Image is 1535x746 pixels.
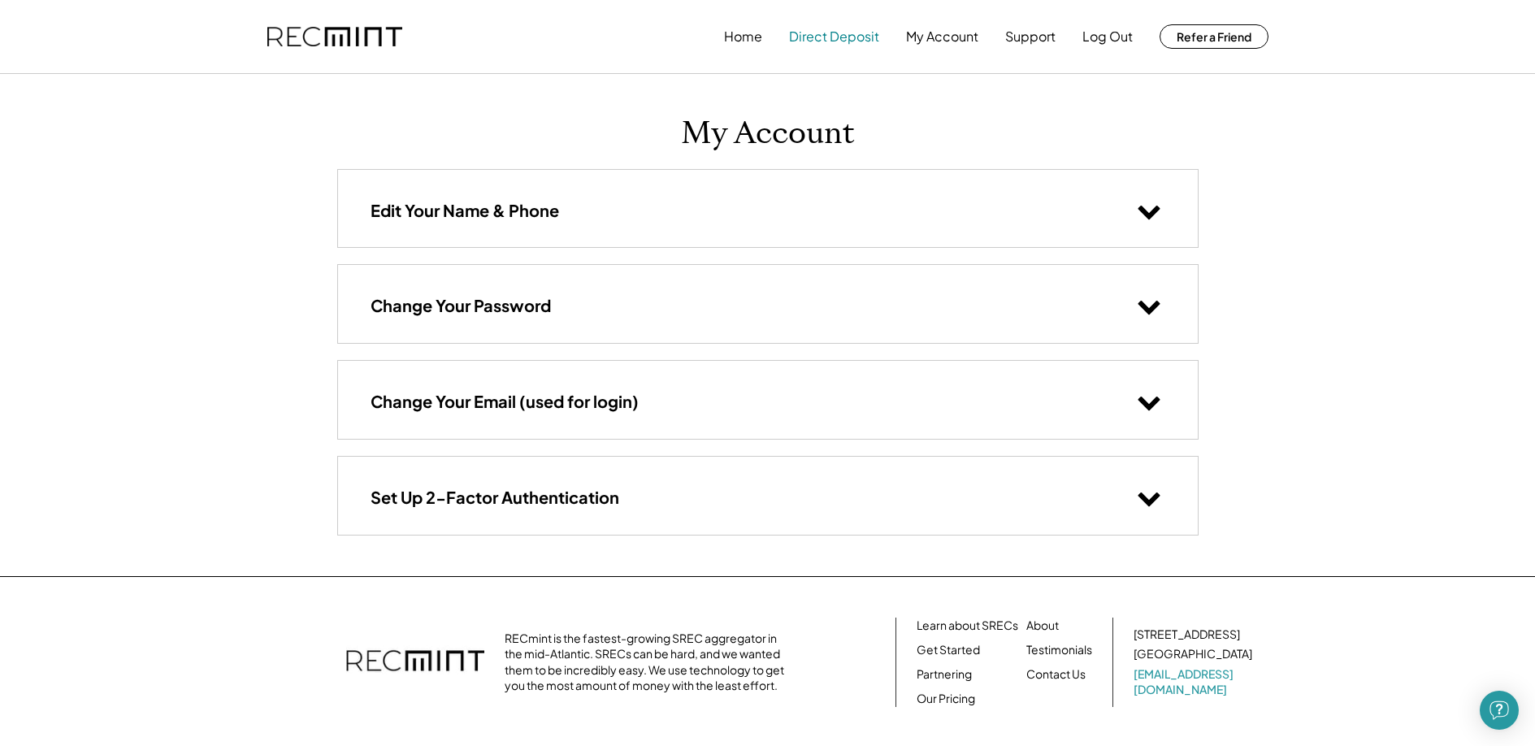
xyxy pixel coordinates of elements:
div: RECmint is the fastest-growing SREC aggregator in the mid-Atlantic. SRECs can be hard, and we wan... [505,631,793,694]
button: Log Out [1082,20,1133,53]
h3: Change Your Email (used for login) [371,391,639,412]
button: Direct Deposit [789,20,879,53]
a: Contact Us [1026,666,1086,683]
button: Refer a Friend [1160,24,1268,49]
div: [STREET_ADDRESS] [1134,627,1240,643]
h3: Change Your Password [371,295,551,316]
button: Home [724,20,762,53]
img: recmint-logotype%403x.png [346,634,484,691]
a: Our Pricing [917,691,975,707]
a: Partnering [917,666,972,683]
a: Learn about SRECs [917,618,1018,634]
img: recmint-logotype%403x.png [267,27,402,47]
div: [GEOGRAPHIC_DATA] [1134,646,1252,662]
button: My Account [906,20,978,53]
a: About [1026,618,1059,634]
button: Support [1005,20,1056,53]
a: [EMAIL_ADDRESS][DOMAIN_NAME] [1134,666,1255,698]
a: Get Started [917,642,980,658]
h3: Edit Your Name & Phone [371,200,559,221]
h1: My Account [681,115,855,153]
a: Testimonials [1026,642,1092,658]
div: Open Intercom Messenger [1480,691,1519,730]
h3: Set Up 2-Factor Authentication [371,487,619,508]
